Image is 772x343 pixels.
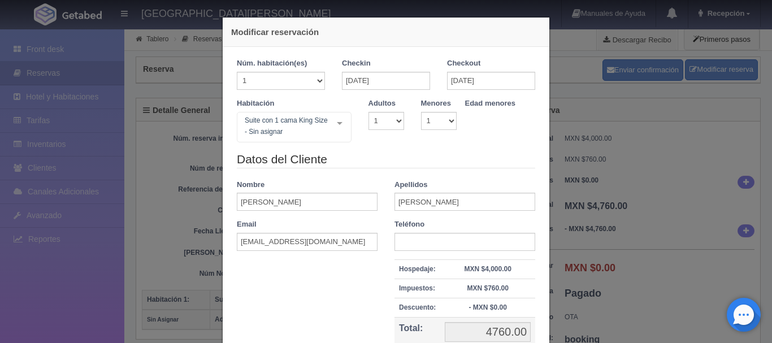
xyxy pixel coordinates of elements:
label: Nombre [237,180,264,190]
label: Habitación [237,98,274,109]
label: Menores [421,98,451,109]
label: Núm. habitación(es) [237,58,307,69]
legend: Datos del Cliente [237,151,535,168]
input: DD-MM-AAAA [447,72,535,90]
strong: MXN $760.00 [467,284,508,292]
label: Apellidos [394,180,428,190]
label: Adultos [368,98,396,109]
strong: - MXN $0.00 [469,303,506,311]
label: Email [237,219,257,230]
label: Edad menores [465,98,516,109]
th: Impuestos: [394,279,440,298]
input: DD-MM-AAAA [342,72,430,90]
label: Checkin [342,58,371,69]
th: Descuento: [394,298,440,317]
label: Teléfono [394,219,424,230]
h4: Modificar reservación [231,26,541,38]
span: Suite con 1 cama King Size - Sin asignar [242,115,328,137]
label: Checkout [447,58,480,69]
input: Seleccionar hab. [242,115,249,133]
strong: MXN $4,000.00 [464,265,511,273]
th: Hospedaje: [394,259,440,279]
